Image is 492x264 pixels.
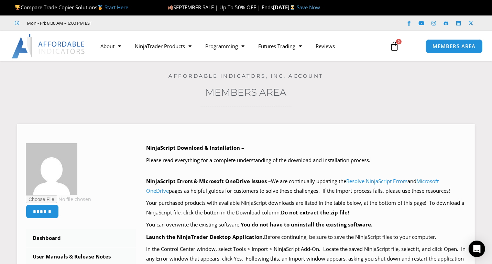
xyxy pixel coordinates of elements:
[105,4,128,11] a: Start Here
[168,5,173,10] img: 🍂
[146,178,271,184] b: NinjaScript Errors & Microsoft OneDrive Issues –
[102,20,205,27] iframe: Customer reviews powered by Trustpilot
[433,44,476,49] span: MEMBERS AREA
[146,144,244,151] b: NinjaScript Download & Installation –
[94,38,384,54] nav: Menu
[241,221,372,228] b: You do not have to uninstall the existing software.
[98,5,103,10] img: 🥇
[146,156,466,165] p: Please read everything for a complete understanding of the download and installation process.
[146,198,466,218] p: Your purchased products with available NinjaScript downloads are listed in the table below, at th...
[26,143,77,195] img: 9c007470d5956de4e8f55fa3351ad3cfd1a8d9b999f104e5f299cb0e5ace10b2
[94,38,128,54] a: About
[26,229,136,247] a: Dashboard
[15,5,20,10] img: 🏆
[251,38,309,54] a: Futures Trading
[25,19,92,27] span: Mon - Fri: 8:00 AM – 6:00 PM EST
[290,5,295,10] img: ⌛
[469,241,485,257] div: Open Intercom Messenger
[379,36,409,56] a: 0
[198,38,251,54] a: Programming
[15,4,128,11] span: Compare Trade Copier Solutions
[297,4,320,11] a: Save Now
[426,39,483,53] a: MEMBERS AREA
[346,178,407,184] a: Resolve NinjaScript Errors
[396,39,402,44] span: 0
[281,209,349,216] b: Do not extract the zip file!
[309,38,342,54] a: Reviews
[146,233,264,240] b: Launch the NinjaTrader Desktop Application.
[146,177,466,196] p: We are continually updating the and pages as helpful guides for customers to solve these challeng...
[12,34,86,59] img: LogoAI | Affordable Indicators – NinjaTrader
[146,232,466,242] p: Before continuing, be sure to save the NinjaScript files to your computer.
[273,4,297,11] strong: [DATE]
[206,86,287,98] a: Members Area
[146,178,439,194] a: Microsoft OneDrive
[167,4,273,11] span: SEPTEMBER SALE | Up To 50% OFF | Ends
[146,220,466,230] p: You can overwrite the existing software.
[168,73,324,79] a: Affordable Indicators, Inc. Account
[128,38,198,54] a: NinjaTrader Products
